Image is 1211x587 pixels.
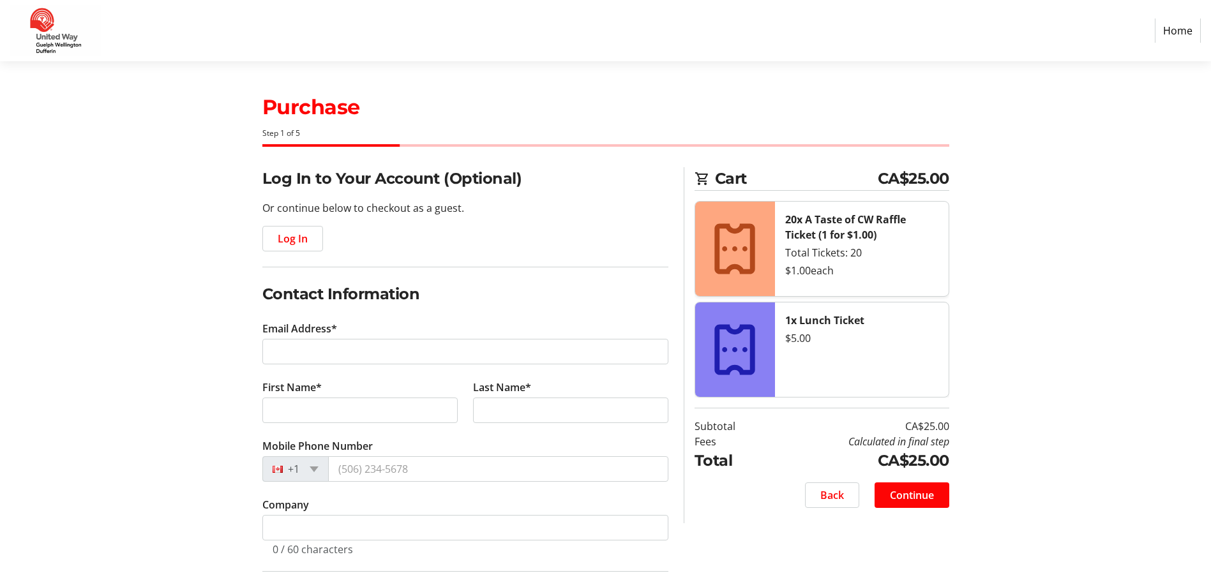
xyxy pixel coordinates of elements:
[278,231,308,246] span: Log In
[785,263,938,278] div: $1.00 each
[262,438,373,454] label: Mobile Phone Number
[262,167,668,190] h2: Log In to Your Account (Optional)
[1155,19,1201,43] a: Home
[805,482,859,508] button: Back
[768,434,949,449] td: Calculated in final step
[890,487,934,503] span: Continue
[273,542,353,556] tr-character-limit: 0 / 60 characters
[262,226,323,251] button: Log In
[262,92,949,123] h1: Purchase
[695,419,768,434] td: Subtotal
[262,200,668,216] p: Or continue below to checkout as a guest.
[262,283,668,306] h2: Contact Information
[785,331,938,346] div: $5.00
[820,487,844,503] span: Back
[785,245,938,260] div: Total Tickets: 20
[785,313,864,327] strong: 1x Lunch Ticket
[695,449,768,472] td: Total
[878,167,949,190] span: CA$25.00
[875,482,949,508] button: Continue
[262,497,309,512] label: Company
[715,167,878,190] span: Cart
[785,212,906,242] strong: 20x A Taste of CW Raffle Ticket (1 for $1.00)
[768,419,949,434] td: CA$25.00
[473,380,531,395] label: Last Name*
[328,456,668,482] input: (506) 234-5678
[768,449,949,472] td: CA$25.00
[695,434,768,449] td: Fees
[262,321,337,336] label: Email Address*
[262,128,949,139] div: Step 1 of 5
[262,380,322,395] label: First Name*
[10,5,101,56] img: United Way Guelph Wellington Dufferin's Logo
